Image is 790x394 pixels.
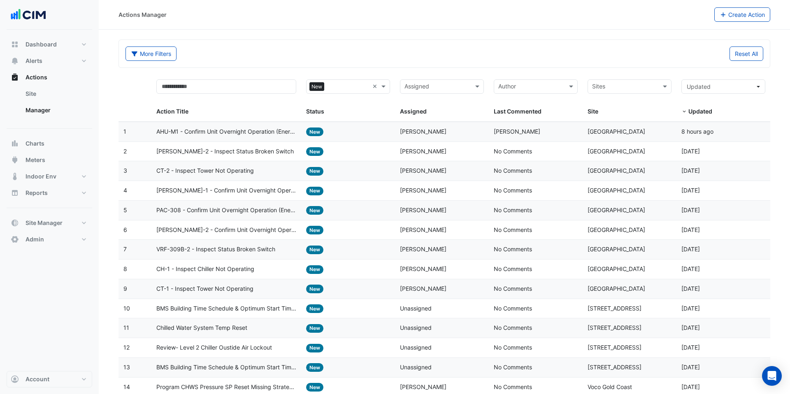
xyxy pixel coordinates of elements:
[7,168,92,185] button: Indoor Env
[400,148,446,155] span: [PERSON_NAME]
[588,187,645,194] span: [GEOGRAPHIC_DATA]
[156,363,297,372] span: BMS Building Time Schedule & Optimum Start Time Review
[400,108,427,115] span: Assigned
[7,86,92,122] div: Actions
[494,344,532,351] span: No Comments
[7,69,92,86] button: Actions
[588,246,645,253] span: [GEOGRAPHIC_DATA]
[400,383,446,390] span: [PERSON_NAME]
[123,383,130,390] span: 14
[156,127,297,137] span: AHU-M1 - Confirm Unit Overnight Operation (Energy Waste)
[681,187,700,194] span: 2025-08-10T17:06:00.502
[26,189,48,197] span: Reports
[11,189,19,197] app-icon: Reports
[681,265,700,272] span: 2025-08-07T19:44:46.307
[681,285,700,292] span: 2025-08-07T10:21:55.744
[156,147,294,156] span: [PERSON_NAME]-2 - Inspect Status Broken Switch
[26,375,49,383] span: Account
[681,383,700,390] span: 2025-08-05T14:35:18.348
[588,167,645,174] span: [GEOGRAPHIC_DATA]
[688,108,712,115] span: Updated
[494,187,532,194] span: No Comments
[681,324,700,331] span: 2025-08-05T15:43:33.828
[400,246,446,253] span: [PERSON_NAME]
[494,383,532,390] span: No Comments
[7,231,92,248] button: Admin
[588,128,645,135] span: [GEOGRAPHIC_DATA]
[494,226,532,233] span: No Comments
[156,323,247,333] span: Chilled Water System Temp Reset
[123,128,126,135] span: 1
[372,82,379,91] span: Clear
[123,324,129,331] span: 11
[26,156,45,164] span: Meters
[118,10,167,19] div: Actions Manager
[123,285,127,292] span: 9
[494,246,532,253] span: No Comments
[156,108,188,115] span: Action Title
[681,226,700,233] span: 2025-08-10T16:43:37.074
[156,225,297,235] span: [PERSON_NAME]-2 - Confirm Unit Overnight Operation (Energy Waste)
[156,166,254,176] span: CT-2 - Inspect Tower Not Operating
[306,246,323,254] span: New
[588,285,645,292] span: [GEOGRAPHIC_DATA]
[156,304,297,313] span: BMS Building Time Schedule & Optimum Start Time Review
[681,206,700,213] span: 2025-08-10T17:05:59.014
[588,364,641,371] span: [STREET_ADDRESS]
[306,147,323,156] span: New
[156,264,254,274] span: CH-1 - Inspect Chiller Not Operating
[494,364,532,371] span: No Comments
[400,187,446,194] span: [PERSON_NAME]
[123,206,127,213] span: 5
[494,265,532,272] span: No Comments
[11,57,19,65] app-icon: Alerts
[26,139,44,148] span: Charts
[714,7,771,22] button: Create Action
[306,127,323,136] span: New
[400,285,446,292] span: [PERSON_NAME]
[588,148,645,155] span: [GEOGRAPHIC_DATA]
[11,172,19,181] app-icon: Indoor Env
[494,148,532,155] span: No Comments
[26,40,57,49] span: Dashboard
[7,53,92,69] button: Alerts
[588,305,641,312] span: [STREET_ADDRESS]
[400,324,432,331] span: Unassigned
[26,73,47,81] span: Actions
[762,366,782,386] div: Open Intercom Messenger
[306,265,323,274] span: New
[26,219,63,227] span: Site Manager
[10,7,47,23] img: Company Logo
[26,57,42,65] span: Alerts
[123,246,127,253] span: 7
[11,156,19,164] app-icon: Meters
[306,344,323,352] span: New
[588,108,598,115] span: Site
[309,82,324,91] span: New
[156,343,272,352] span: Review- Level 2 Chiller Oustide Air Lockout
[306,167,323,176] span: New
[11,40,19,49] app-icon: Dashboard
[400,206,446,213] span: [PERSON_NAME]
[123,148,127,155] span: 2
[123,364,130,371] span: 13
[306,383,323,392] span: New
[7,215,92,231] button: Site Manager
[494,324,532,331] span: No Comments
[588,324,641,331] span: [STREET_ADDRESS]
[11,73,19,81] app-icon: Actions
[588,206,645,213] span: [GEOGRAPHIC_DATA]
[306,187,323,195] span: New
[123,226,127,233] span: 6
[681,246,700,253] span: 2025-08-08T14:10:31.307
[156,206,297,215] span: PAC-308 - Confirm Unit Overnight Operation (Energy Waste)
[26,235,44,243] span: Admin
[306,285,323,293] span: New
[681,344,700,351] span: 2025-08-05T15:24:22.234
[400,226,446,233] span: [PERSON_NAME]
[306,108,324,115] span: Status
[400,167,446,174] span: [PERSON_NAME]
[588,265,645,272] span: [GEOGRAPHIC_DATA]
[494,128,540,135] span: [PERSON_NAME]
[687,83,711,90] span: Updated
